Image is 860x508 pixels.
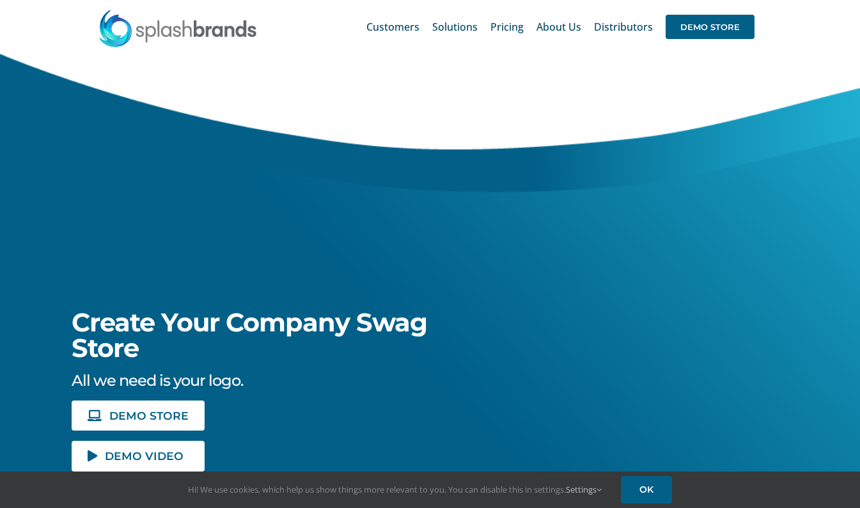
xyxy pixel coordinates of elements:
span: About Us [536,22,581,32]
span: All we need is your logo. [72,371,243,390]
span: Pricing [490,22,524,32]
span: Hi! We use cookies, which help us show things more relevant to you. You can disable this in setti... [188,484,602,495]
a: DEMO STORE [72,401,205,431]
a: Settings [566,484,602,495]
span: DEMO STORE [666,15,754,39]
nav: Main Menu [366,6,754,47]
a: Distributors [594,6,653,47]
span: DEMO STORE [109,410,189,421]
a: Pricing [490,6,524,47]
a: OK [621,476,672,504]
span: Distributors [594,22,653,32]
span: Solutions [432,22,478,32]
a: DEMO STORE [666,6,754,47]
img: SplashBrands.com Logo [98,9,258,47]
a: Customers [366,6,419,47]
span: Create Your Company Swag Store [72,306,427,363]
span: Customers [366,22,419,32]
span: DEMO VIDEO [105,450,184,461]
